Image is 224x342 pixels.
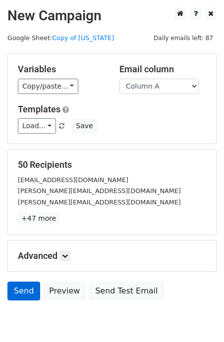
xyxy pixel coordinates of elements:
a: Daily emails left: 87 [150,34,217,42]
a: Templates [18,104,60,114]
iframe: Chat Widget [174,294,224,342]
h2: New Campaign [7,7,217,24]
a: Send [7,282,40,300]
h5: Variables [18,64,105,75]
a: Load... [18,118,56,134]
small: [PERSON_NAME][EMAIL_ADDRESS][DOMAIN_NAME] [18,198,181,206]
button: Save [71,118,97,134]
a: Copy of [US_STATE] [52,34,114,42]
h5: 50 Recipients [18,159,206,170]
small: [EMAIL_ADDRESS][DOMAIN_NAME] [18,176,128,184]
span: Daily emails left: 87 [150,33,217,44]
a: Send Test Email [89,282,164,300]
small: [PERSON_NAME][EMAIL_ADDRESS][DOMAIN_NAME] [18,187,181,195]
a: Copy/paste... [18,79,78,94]
a: Preview [43,282,86,300]
small: Google Sheet: [7,34,114,42]
h5: Email column [119,64,206,75]
a: +47 more [18,212,59,225]
h5: Advanced [18,250,206,261]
